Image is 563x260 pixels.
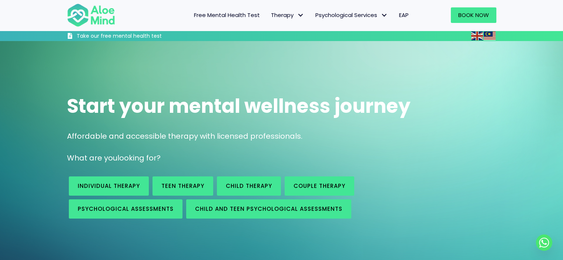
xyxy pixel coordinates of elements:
[78,182,140,190] span: Individual therapy
[67,33,201,41] a: Take our free mental health test
[117,153,161,163] span: looking for?
[294,182,345,190] span: Couple therapy
[67,153,117,163] span: What are you
[217,176,281,196] a: Child Therapy
[271,11,304,19] span: Therapy
[471,31,483,40] img: en
[78,205,174,213] span: Psychological assessments
[471,31,484,40] a: English
[194,11,260,19] span: Free Mental Health Test
[265,7,310,23] a: TherapyTherapy: submenu
[295,10,306,21] span: Therapy: submenu
[536,234,552,251] a: Whatsapp
[67,3,115,27] img: Aloe mind Logo
[310,7,393,23] a: Psychological ServicesPsychological Services: submenu
[161,182,204,190] span: Teen Therapy
[399,11,409,19] span: EAP
[451,7,496,23] a: Book Now
[67,131,496,142] p: Affordable and accessible therapy with licensed professionals.
[77,33,201,40] h3: Take our free mental health test
[67,92,410,119] span: Start your mental wellness journey
[186,199,351,219] a: Child and Teen Psychological assessments
[379,10,390,21] span: Psychological Services: submenu
[285,176,354,196] a: Couple therapy
[153,176,213,196] a: Teen Therapy
[458,11,489,19] span: Book Now
[393,7,414,23] a: EAP
[69,176,149,196] a: Individual therapy
[188,7,265,23] a: Free Mental Health Test
[484,31,496,40] a: Malay
[315,11,388,19] span: Psychological Services
[195,205,342,213] span: Child and Teen Psychological assessments
[484,31,496,40] img: ms
[226,182,272,190] span: Child Therapy
[125,7,414,23] nav: Menu
[69,199,182,219] a: Psychological assessments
